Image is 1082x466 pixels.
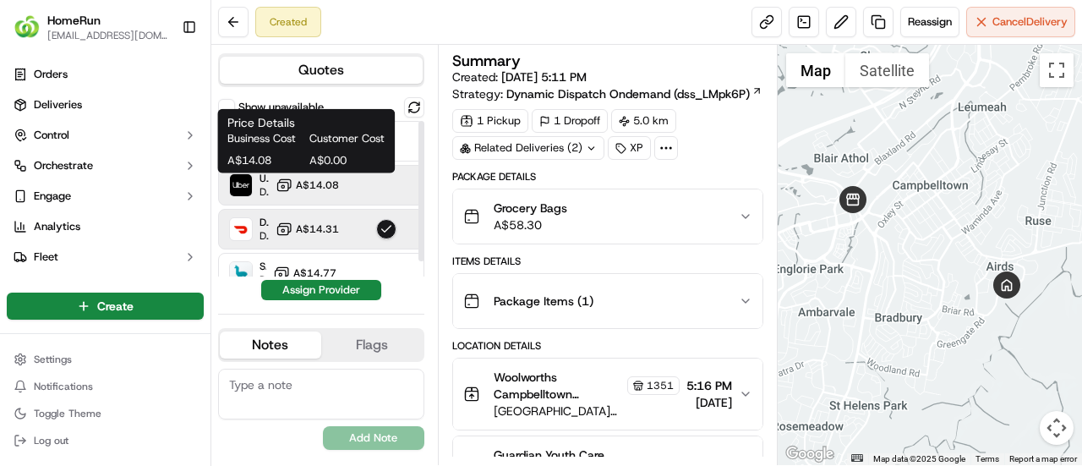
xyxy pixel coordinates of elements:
span: [DATE] [686,394,732,411]
button: Reassign [900,7,959,37]
button: A$14.31 [276,221,339,238]
div: Items Details [452,255,763,268]
a: Open this area in Google Maps (opens a new window) [782,443,838,465]
a: Report a map error [1009,454,1077,463]
span: Create [97,298,134,315]
span: A$14.77 [293,266,336,280]
span: Package Items ( 1 ) [494,293,593,310]
span: Orders [34,67,68,82]
a: Orders [7,61,204,88]
button: Quotes [220,57,423,84]
span: Engage [34,189,71,204]
span: Dropoff ETA 2 hours [260,273,266,287]
a: Terms (opens in new tab) [975,454,999,463]
span: A$14.08 [227,153,303,168]
button: Engage [7,183,204,210]
div: 1 Dropoff [532,109,608,133]
button: Control [7,122,204,149]
button: HomeRunHomeRun[EMAIL_ADDRESS][DOMAIN_NAME] [7,7,175,47]
span: Cancel Delivery [992,14,1068,30]
button: Package Items (1) [453,274,762,328]
span: Log out [34,434,68,447]
span: Grocery Bags [494,200,567,217]
span: Dropoff ETA 45 minutes [260,185,269,199]
span: A$14.31 [296,222,339,236]
img: Uber [230,174,252,196]
span: Uber [260,172,269,185]
h3: Summary [452,53,521,69]
button: Fleet [7,244,204,271]
button: Toggle fullscreen view [1040,53,1074,87]
button: Woolworths Campbelltown Marketfair Manager Manager1351[GEOGRAPHIC_DATA][PERSON_NAME] And Kellicar... [453,359,762,430]
button: [EMAIL_ADDRESS][DOMAIN_NAME] [47,29,168,42]
span: A$58.30 [494,217,567,233]
div: 1 Pickup [452,109,528,133]
a: Analytics [7,213,204,240]
button: Show satellite imagery [845,53,929,87]
button: Toggle Theme [7,402,204,425]
span: Analytics [34,219,80,234]
span: Customer Cost [309,131,385,146]
span: Toggle Theme [34,407,101,420]
div: XP [608,136,651,160]
span: A$0.00 [309,153,385,168]
span: Deliveries [34,97,82,112]
button: Orchestrate [7,152,204,179]
img: Google [782,443,838,465]
button: A$14.77 [273,265,336,282]
span: Fleet [34,249,58,265]
span: Settings [34,353,72,366]
span: Woolworths Campbelltown Marketfair Manager Manager [494,369,624,403]
span: [DATE] 5:11 PM [501,69,587,85]
button: CancelDelivery [966,7,1075,37]
span: Map data ©2025 Google [873,454,965,463]
button: HomeRun [47,12,101,29]
button: Keyboard shortcuts [851,454,863,462]
span: [GEOGRAPHIC_DATA][PERSON_NAME] And Kellicar And [GEOGRAPHIC_DATA], [GEOGRAPHIC_DATA], [GEOGRAPHIC... [494,403,680,419]
div: Package Details [452,170,763,184]
button: Notifications [7,375,204,398]
span: Notifications [34,380,93,393]
button: Grocery BagsA$58.30 [453,189,762,244]
img: Sherpa [230,262,252,284]
button: Log out [7,429,204,452]
span: Orchestrate [34,158,93,173]
label: Show unavailable [238,100,324,115]
button: Settings [7,348,204,371]
span: Dropoff ETA 49 minutes [260,229,269,243]
div: Strategy: [452,85,762,102]
span: Sherpa [260,260,266,273]
span: Created: [452,69,587,85]
span: Control [34,128,69,143]
span: Dynamic Dispatch Ondemand (dss_LMpk6P) [506,85,750,102]
span: 1351 [647,379,674,392]
span: DoorDash [260,216,269,229]
div: Location Details [452,339,763,353]
button: Notes [220,332,321,359]
a: Deliveries [7,91,204,118]
button: A$14.08 [276,177,339,194]
button: Create [7,293,204,320]
button: Assign Provider [261,280,381,300]
img: HomeRun [14,14,41,41]
button: Flags [321,332,423,359]
span: 5:16 PM [686,377,732,394]
span: A$14.08 [296,178,339,192]
button: Show street map [786,53,845,87]
div: Related Deliveries (2) [452,136,604,160]
div: 5.0 km [611,109,676,133]
button: Map camera controls [1040,411,1074,445]
span: Business Cost [227,131,303,146]
a: Dynamic Dispatch Ondemand (dss_LMpk6P) [506,85,762,102]
h1: Price Details [227,114,385,131]
img: DoorDash [230,218,252,240]
span: Reassign [908,14,952,30]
